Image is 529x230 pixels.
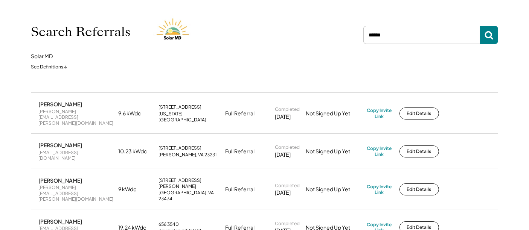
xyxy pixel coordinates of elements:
[31,24,131,40] h1: Search Referrals
[306,110,363,117] div: Not Signed Up Yet
[306,186,363,193] div: Not Signed Up Yet
[226,110,255,117] div: Full Referral
[226,148,255,155] div: Full Referral
[275,151,291,159] div: [DATE]
[119,110,154,117] div: 9.6 kWdc
[367,145,392,157] div: Copy Invite Link
[119,148,154,155] div: 10.23 kWdc
[226,186,255,193] div: Full Referral
[119,186,154,193] div: 9 kWdc
[39,101,82,107] div: [PERSON_NAME]
[159,152,217,158] div: [PERSON_NAME], VA 23231
[159,221,179,227] div: 656 3540
[367,107,392,119] div: Copy Invite Link
[399,183,439,195] button: Edit Details
[31,64,67,70] div: See Definitions ↓
[367,184,392,195] div: Copy Invite Link
[39,109,114,126] div: [PERSON_NAME][EMAIL_ADDRESS][PERSON_NAME][DOMAIN_NAME]
[159,104,202,110] div: [STREET_ADDRESS]
[39,218,82,225] div: [PERSON_NAME]
[39,177,82,184] div: [PERSON_NAME]
[153,11,195,53] img: Solar%20MD%20LOgo.png
[275,106,300,112] div: Completed
[39,185,114,202] div: [PERSON_NAME][EMAIL_ADDRESS][PERSON_NAME][DOMAIN_NAME]
[31,53,53,60] div: Solar MD
[159,177,221,189] div: [STREET_ADDRESS][PERSON_NAME]
[275,183,300,189] div: Completed
[159,111,221,123] div: [US_STATE][GEOGRAPHIC_DATA]
[275,221,300,227] div: Completed
[275,144,300,150] div: Completed
[399,107,439,120] button: Edit Details
[39,150,114,161] div: [EMAIL_ADDRESS][DOMAIN_NAME]
[159,145,202,151] div: [STREET_ADDRESS]
[275,113,291,121] div: [DATE]
[306,148,363,155] div: Not Signed Up Yet
[159,190,221,201] div: [GEOGRAPHIC_DATA], VA 23434
[275,189,291,197] div: [DATE]
[39,142,82,148] div: [PERSON_NAME]
[399,145,439,157] button: Edit Details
